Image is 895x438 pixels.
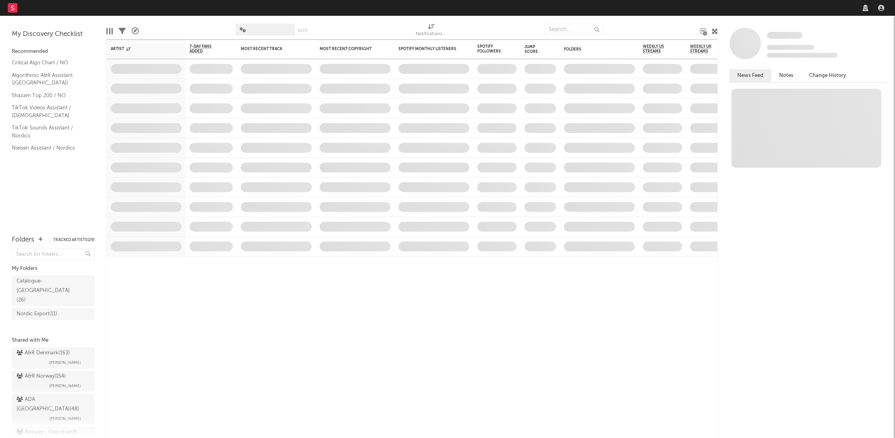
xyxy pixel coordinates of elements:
[298,28,308,33] button: Save
[12,308,95,320] a: Nordic Export(11)
[690,44,720,54] span: Weekly UK Streams
[12,71,87,87] a: Algorithmic A&R Assistant ([GEOGRAPHIC_DATA])
[12,124,87,140] a: TikTok Sounds Assistant / Nordics
[12,394,95,425] a: ADA [GEOGRAPHIC_DATA](48)[PERSON_NAME]
[12,275,95,306] a: Catalogue-[GEOGRAPHIC_DATA](26)
[49,414,81,423] span: [PERSON_NAME]
[53,238,95,242] button: Tracked Artists(29)
[12,91,87,100] a: Shazam Top 200 / NO
[49,358,81,367] span: [PERSON_NAME]
[801,69,854,82] button: Change History
[17,348,70,358] div: A&R Denmark ( 163 )
[477,44,505,54] div: Spotify Followers
[544,24,603,36] input: Search...
[320,47,379,51] div: Most Recent Copyright
[49,381,81,391] span: [PERSON_NAME]
[12,371,95,392] a: A&R Norway(154)[PERSON_NAME]
[767,53,837,58] span: 0 fans last week
[12,264,95,273] div: My Folders
[106,20,113,43] div: Edit Columns
[398,47,458,51] div: Spotify Monthly Listeners
[241,47,300,51] div: Most Recent Track
[132,20,139,43] div: A&R Pipeline
[416,30,447,39] div: Notifications (Artist)
[17,372,66,381] div: A&R Norway ( 154 )
[12,235,34,245] div: Folders
[564,47,623,52] div: Folders
[12,249,95,260] input: Search for folders...
[12,103,87,120] a: TikTok Videos Assistant / [DEMOGRAPHIC_DATA]
[416,20,447,43] div: Notifications (Artist)
[17,309,57,319] div: Nordic Export ( 11 )
[729,69,771,82] button: News Feed
[17,428,78,437] div: Norway - Overdrive ( 8 )
[190,44,221,54] span: 7-Day Fans Added
[525,45,544,54] div: Jump Score
[767,45,814,50] span: Tracking Since: [DATE]
[17,395,88,414] div: ADA [GEOGRAPHIC_DATA] ( 48 )
[17,277,72,305] div: Catalogue-[GEOGRAPHIC_DATA] ( 26 )
[12,144,87,152] a: Nielsen Assistant / Nordics
[12,58,87,67] a: Critical Algo Chart / NO
[12,336,95,345] div: Shared with Me
[767,32,802,39] a: Some Artist
[119,20,126,43] div: Filters
[111,47,170,51] div: Artist
[12,347,95,369] a: A&R Denmark(163)[PERSON_NAME]
[12,47,95,56] div: Recommended
[643,44,670,54] span: Weekly US Streams
[12,30,95,39] div: My Discovery Checklist
[771,69,801,82] button: Notes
